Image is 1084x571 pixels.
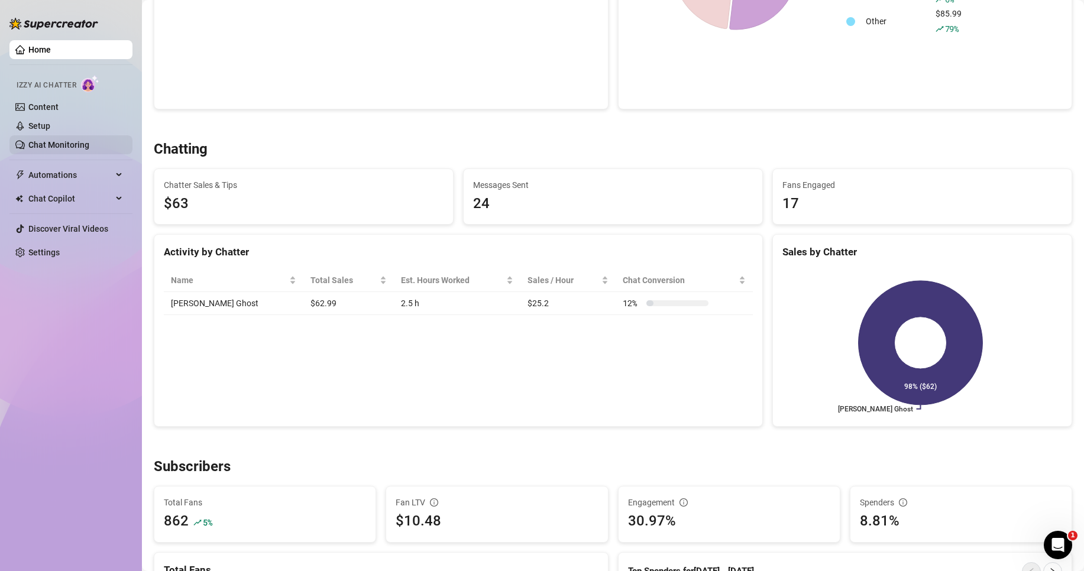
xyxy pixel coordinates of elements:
div: Spenders [860,496,1062,509]
span: rise [193,518,202,527]
div: 24 [473,193,753,215]
span: Chat Conversion [623,274,736,287]
span: Chat Copilot [28,189,112,208]
th: Chat Conversion [616,269,753,292]
span: Name [171,274,287,287]
th: Sales / Hour [520,269,616,292]
span: Messages Sent [473,179,753,192]
span: info-circle [430,498,438,507]
iframe: Intercom live chat [1044,531,1072,559]
td: 2.5 h [394,292,520,315]
span: rise [936,25,944,33]
span: info-circle [679,498,688,507]
div: 30.97% [628,510,830,533]
div: Activity by Chatter [164,244,753,260]
span: 1 [1068,531,1077,540]
span: Fans Engaged [782,179,1062,192]
span: 5 % [203,517,212,528]
h3: Subscribers [154,458,231,476]
img: logo-BBDzfeDw.svg [9,18,98,30]
span: $63 [164,193,444,215]
a: Discover Viral Videos [28,224,108,233]
td: [PERSON_NAME] Ghost [164,292,303,315]
div: Engagement [628,496,830,509]
div: Fan LTV [396,496,598,509]
span: Sales / Hour [528,274,600,287]
span: info-circle [899,498,907,507]
a: Settings [28,248,60,257]
div: 8.81% [860,510,1062,533]
div: Est. Hours Worked [401,274,504,287]
td: $25.2 [520,292,616,315]
span: 12 % [623,297,642,310]
a: Home [28,45,51,54]
a: Chat Monitoring [28,140,89,150]
span: thunderbolt [15,170,25,180]
div: 862 [164,510,189,533]
h3: Chatting [154,140,208,159]
span: 79 % [945,23,959,34]
text: [PERSON_NAME] Ghost [838,405,913,413]
div: 17 [782,193,1062,215]
span: Total Fans [164,496,366,509]
span: Chatter Sales & Tips [164,179,444,192]
td: $62.99 [303,292,394,315]
div: $85.99 [936,7,973,35]
a: Content [28,102,59,112]
img: Chat Copilot [15,194,23,203]
th: Total Sales [303,269,394,292]
img: AI Chatter [81,75,99,92]
th: Name [164,269,303,292]
a: Setup [28,121,50,131]
span: Total Sales [310,274,377,287]
span: Automations [28,166,112,184]
div: $10.48 [396,510,598,533]
td: Other [861,7,930,35]
span: Izzy AI Chatter [17,80,76,91]
div: Sales by Chatter [782,244,1062,260]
